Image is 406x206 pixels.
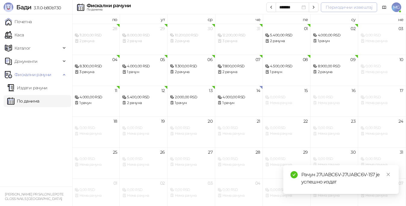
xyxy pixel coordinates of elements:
[218,193,260,198] div: Нема рачуна
[263,14,310,24] th: пе
[115,88,117,93] div: 11
[215,55,263,86] td: 2025-08-07
[361,32,403,38] div: 0,00 RSD
[265,156,308,162] div: 0,00 RSD
[7,95,39,107] a: По данима
[215,24,263,55] td: 2025-07-31
[313,69,355,75] div: 2 рачуна
[400,150,403,154] div: 31
[303,150,308,154] div: 29
[72,86,120,117] td: 2025-08-11
[358,116,406,147] td: 2025-08-24
[265,32,308,38] div: 5.400,00 RSD
[398,181,403,185] div: 07
[358,55,406,86] td: 2025-08-10
[75,193,117,198] div: Нема рачуна
[385,171,392,178] a: Close
[218,125,260,131] div: 0,00 RSD
[303,119,308,123] div: 22
[351,26,355,31] div: 02
[168,55,215,86] td: 2025-08-06
[311,14,358,24] th: су
[257,119,260,123] div: 21
[361,69,403,75] div: Нема рачуна
[350,57,355,62] div: 09
[361,131,403,137] div: Нема рачуна
[75,94,117,100] div: 4.000,00 RSD
[113,119,117,123] div: 18
[218,32,260,38] div: 12.200,00 RSD
[321,2,377,12] button: Периодични извештај
[72,147,120,178] td: 2025-08-25
[265,38,308,44] div: 2 рачуна
[170,187,212,193] div: 0,00 RSD
[311,116,358,147] td: 2025-08-23
[218,162,260,168] div: Нема рачуна
[120,14,167,24] th: ут
[75,38,117,44] div: 2 рачуна
[120,24,167,55] td: 2025-07-29
[122,162,165,168] div: Нема рачуна
[120,147,167,178] td: 2025-08-26
[161,88,165,93] div: 12
[398,119,403,123] div: 24
[361,125,403,131] div: 0,00 RSD
[303,57,308,62] div: 08
[208,150,212,154] div: 27
[263,24,310,55] td: 2025-08-01
[218,69,260,75] div: 2 рачуна
[122,131,165,137] div: Нема рачуна
[263,86,310,117] td: 2025-08-15
[16,4,31,11] span: Бади
[120,116,167,147] td: 2025-08-19
[120,55,167,86] td: 2025-08-05
[31,5,61,11] span: 3.11.0-b80b730
[311,24,358,55] td: 2025-08-02
[122,63,165,69] div: 4.000,00 RSD
[265,162,308,168] div: Нема рачуна
[218,100,260,106] div: 1 рачун
[208,119,212,123] div: 20
[122,100,165,106] div: 2 рачуна
[14,55,37,67] span: Документи
[113,26,117,31] div: 28
[218,94,260,100] div: 4.000,00 RSD
[14,42,31,54] span: Каталог
[4,2,13,12] img: Logo
[75,156,117,162] div: 0,00 RSD
[168,147,215,178] td: 2025-08-27
[256,57,260,62] div: 07
[113,181,117,185] div: 01
[75,63,117,69] div: 8.300,00 RSD
[392,2,401,12] span: MG
[122,187,165,193] div: 0,00 RSD
[290,171,298,178] span: check-circle
[256,150,260,154] div: 28
[313,94,355,100] div: 0,00 RSD
[75,32,117,38] div: 11.200,00 RSD
[120,86,167,117] td: 2025-08-12
[358,24,406,55] td: 2025-08-03
[313,38,355,44] div: 1 рачун
[170,100,212,106] div: 1 рачун
[311,86,358,117] td: 2025-08-16
[160,181,165,185] div: 02
[122,156,165,162] div: 0,00 RSD
[112,57,117,62] div: 04
[218,131,260,137] div: Нема рачуна
[170,63,212,69] div: 11.300,00 RSD
[265,193,308,198] div: Нема рачуна
[75,162,117,168] div: Нема рачуна
[170,131,212,137] div: Нема рачуна
[265,125,308,131] div: 0,00 RSD
[75,131,117,137] div: Нема рачуна
[265,94,308,100] div: 0,00 RSD
[265,69,308,75] div: 1 рачун
[170,156,212,162] div: 0,00 RSD
[313,131,355,137] div: Нема рачуна
[215,147,263,178] td: 2025-08-28
[5,192,64,201] small: [PERSON_NAME] PR SALON LEPOTE GLOSS NAILS [GEOGRAPHIC_DATA]
[313,32,355,38] div: 4.000,00 RSD
[122,125,165,131] div: 0,00 RSD
[170,125,212,131] div: 0,00 RSD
